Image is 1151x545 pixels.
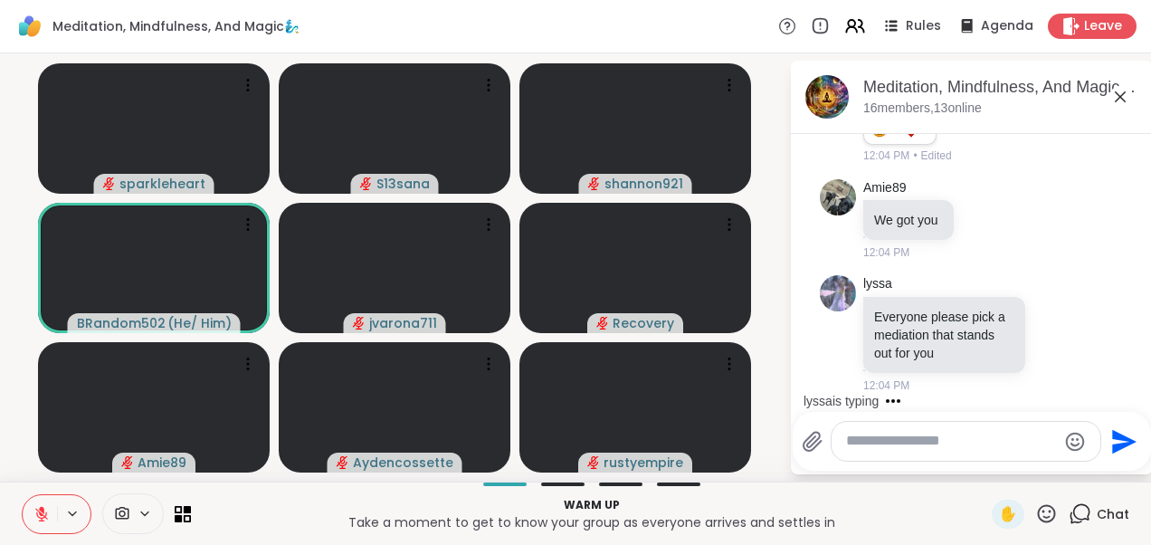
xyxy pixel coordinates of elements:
span: Edited [921,148,952,164]
span: sparkleheart [119,175,205,193]
span: ( He/ Him ) [167,314,232,332]
img: Meditation, Mindfulness, And Magic🧞‍♂️, Sep 10 [805,75,849,119]
span: Recovery [613,314,674,332]
textarea: Type your message [846,432,1057,451]
span: audio-muted [353,317,366,330]
span: Leave [1084,17,1122,35]
span: 12:04 PM [863,378,909,394]
a: lyssa [863,275,892,293]
span: Aydencossette [353,454,453,472]
span: Agenda [981,17,1033,35]
button: Send [1101,421,1142,462]
span: audio-muted [103,177,116,190]
img: ShareWell Logomark [14,11,45,42]
span: audio-muted [588,177,601,190]
span: ✋ [999,503,1017,525]
img: https://sharewell-space-live.sfo3.digitaloceanspaces.com/user-generated/c3bd44a5-f966-4702-9748-c... [820,179,856,215]
p: Take a moment to get to know your group as everyone arrives and settles in [202,513,981,531]
div: Meditation, Mindfulness, And Magic🧞‍♂️, [DATE] [863,76,1138,99]
img: https://sharewell-space-live.sfo3.digitaloceanspaces.com/user-generated/666f9ab0-b952-44c3-ad34-f... [820,275,856,311]
span: audio-muted [360,177,373,190]
div: lyssa is typing [804,392,879,410]
span: jvarona711 [369,314,437,332]
span: audio-muted [587,456,600,469]
span: BRandom502 [77,314,166,332]
span: • [913,148,917,164]
span: rustyempire [604,454,683,472]
span: audio-muted [121,456,134,469]
p: We got you [874,211,943,229]
span: audio-muted [596,317,609,330]
span: shannon921 [604,175,683,193]
p: Warm up [202,497,981,513]
span: Meditation, Mindfulness, And Magic🧞‍♂️ [52,17,300,35]
span: Rules [906,17,941,35]
button: Emoji picker [1064,431,1086,453]
span: S13sana [376,175,430,193]
span: Chat [1097,505,1129,523]
a: Amie89 [863,179,906,197]
p: Everyone please pick a mediation that stands out for you [874,308,1014,362]
button: Reactions: haha [870,122,889,137]
span: Amie89 [138,454,186,472]
span: 12:04 PM [863,148,909,164]
span: audio-muted [337,456,349,469]
p: 16 members, 13 online [863,100,982,118]
button: Reactions: love [901,122,920,137]
span: 12:04 PM [863,244,909,261]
